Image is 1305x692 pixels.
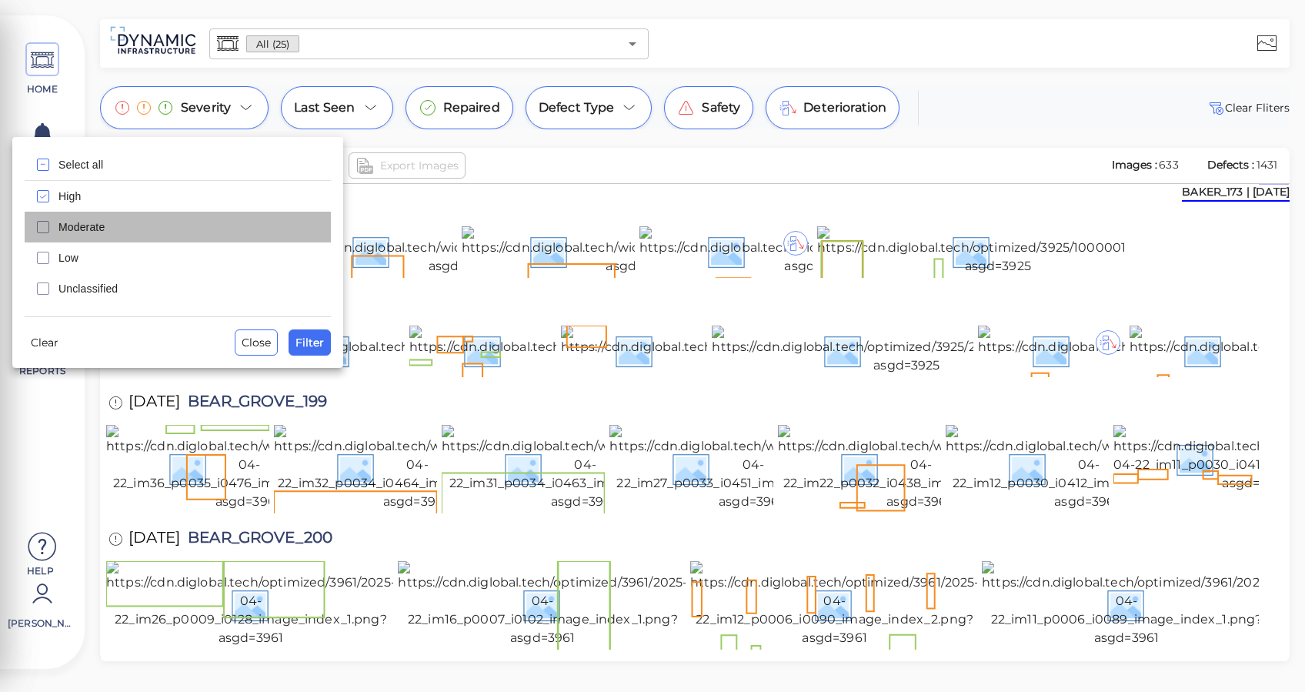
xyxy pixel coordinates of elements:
span: Close [242,333,271,352]
button: Close [235,329,278,356]
div: Low [25,242,331,273]
span: Select all [58,157,322,172]
button: Clear [25,330,65,355]
div: Select all [25,149,331,180]
iframe: Chat [1240,623,1293,680]
button: Filter [289,329,331,356]
div: Moderate [25,212,331,242]
span: Clear [31,333,58,352]
span: High [58,189,322,204]
div: Unclassified [25,273,331,304]
span: Filter [295,333,324,352]
span: Low [58,250,322,266]
span: Unclassified [58,281,322,296]
span: Moderate [58,219,322,235]
div: High [25,181,331,212]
